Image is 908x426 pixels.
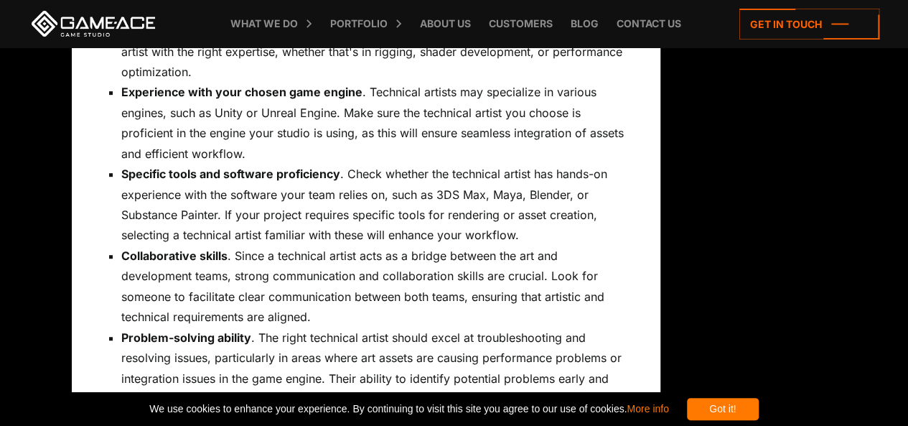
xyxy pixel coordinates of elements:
[739,9,879,40] a: Get in touch
[121,85,362,99] strong: Experience with your chosen game engine
[121,330,251,345] strong: Problem-solving ability
[121,164,624,246] li: . Check whether the technical artist has hands-on experience with the software your team relies o...
[121,167,340,181] strong: Specific tools and software proficiency
[149,398,668,420] span: We use cookies to enhance your experience. By continuing to visit this site you agree to our use ...
[121,249,228,263] strong: Collaborative skills
[687,398,759,420] div: Got it!
[121,82,624,164] li: . Technical artists may specialize in various engines, such as Unity or Unreal Engine. Make sure ...
[121,328,624,409] li: . The right technical artist should excel at troubleshooting and resolving issues, particularly i...
[627,403,668,415] a: More info
[121,246,624,328] li: . Since a technical artist acts as a bridge between the art and development teams, strong communi...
